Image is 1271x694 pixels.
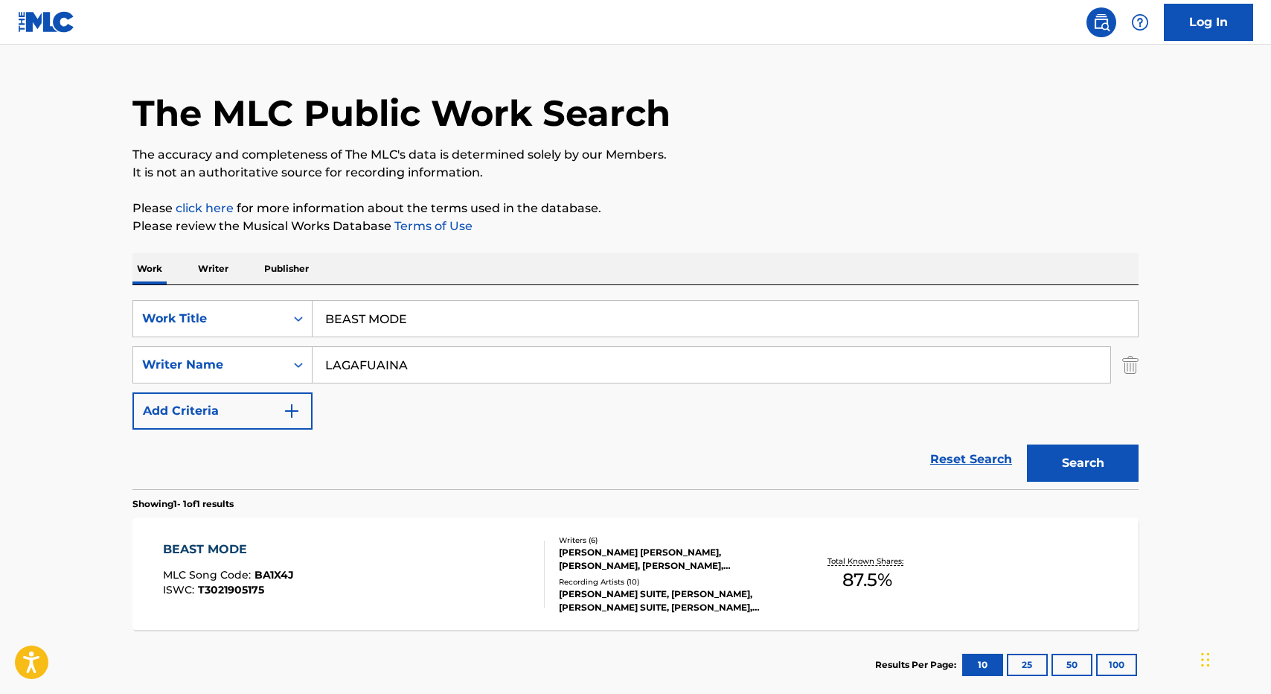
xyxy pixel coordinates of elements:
[1164,4,1253,41] a: Log In
[842,567,892,593] span: 87.5 %
[923,443,1019,476] a: Reset Search
[132,300,1139,489] form: Search Form
[559,535,784,546] div: Writers ( 6 )
[193,253,233,284] p: Writer
[260,253,313,284] p: Publisher
[198,583,264,596] span: T3021905175
[1027,445,1139,482] button: Search
[875,658,960,672] p: Results Per Page:
[132,392,313,430] button: Add Criteria
[132,217,1139,235] p: Please review the Musical Works Database
[176,201,234,215] a: click here
[1051,654,1092,676] button: 50
[163,568,254,582] span: MLC Song Code :
[132,497,234,511] p: Showing 1 - 1 of 1 results
[827,555,907,567] p: Total Known Shares:
[1131,13,1149,31] img: help
[132,253,167,284] p: Work
[18,11,75,33] img: MLC Logo
[1096,654,1137,676] button: 100
[163,541,294,558] div: BEAST MODE
[391,219,473,233] a: Terms of Use
[559,546,784,573] div: [PERSON_NAME] [PERSON_NAME], [PERSON_NAME], [PERSON_NAME], [PERSON_NAME], [PERSON_NAME], [PERSON_...
[132,164,1139,182] p: It is not an authoritative source for recording information.
[1125,7,1155,37] div: Help
[559,576,784,588] div: Recording Artists ( 10 )
[163,583,198,596] span: ISWC :
[132,518,1139,630] a: BEAST MODEMLC Song Code:BA1X4JISWC:T3021905175Writers (6)[PERSON_NAME] [PERSON_NAME], [PERSON_NAM...
[1092,13,1110,31] img: search
[559,588,784,614] div: [PERSON_NAME] SUITE, [PERSON_NAME], [PERSON_NAME] SUITE, [PERSON_NAME], [PERSON_NAME]
[132,200,1139,217] p: Please for more information about the terms used in the database.
[132,91,670,136] h1: The MLC Public Work Search
[132,146,1139,164] p: The accuracy and completeness of The MLC's data is determined solely by our Members.
[283,402,301,420] img: 9d2ae6d4665cec9f34b9.svg
[1086,7,1116,37] a: Public Search
[1197,623,1271,694] iframe: Chat Widget
[142,310,276,328] div: Work Title
[1201,637,1210,682] div: Drag
[1007,654,1048,676] button: 25
[962,654,1003,676] button: 10
[1122,346,1139,383] img: Delete Criterion
[254,568,294,582] span: BA1X4J
[142,356,276,374] div: Writer Name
